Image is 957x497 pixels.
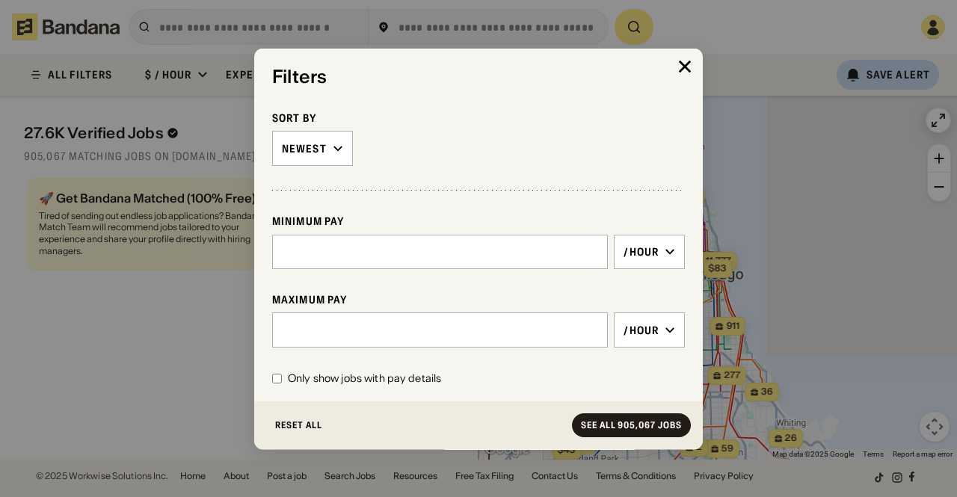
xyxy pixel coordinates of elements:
[272,214,685,228] div: Minimum Pay
[288,371,441,386] div: Only show jobs with pay details
[624,244,659,258] div: /hour
[624,323,659,336] div: /hour
[282,141,327,155] div: Newest
[275,421,322,430] div: Reset All
[272,111,685,125] div: Sort By
[272,66,685,87] div: Filters
[581,421,682,430] div: See all 905,067 jobs
[272,293,685,306] div: Maximum Pay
